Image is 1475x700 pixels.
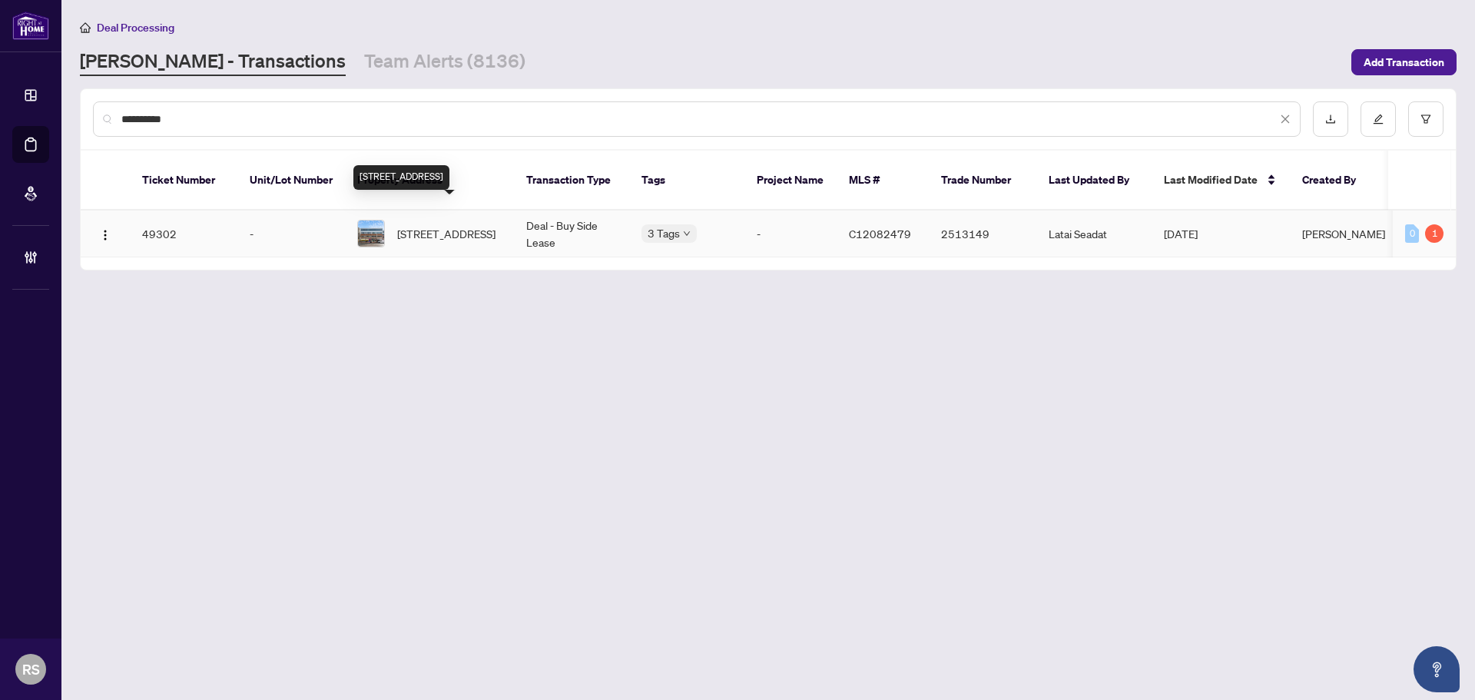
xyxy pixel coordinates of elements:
[683,230,691,237] span: down
[744,211,837,257] td: -
[12,12,49,40] img: logo
[514,211,629,257] td: Deal - Buy Side Lease
[1325,114,1336,124] span: download
[648,224,680,242] span: 3 Tags
[1036,211,1152,257] td: Latai Seadat
[849,227,911,241] span: C12082479
[1408,101,1444,137] button: filter
[237,151,345,211] th: Unit/Lot Number
[1313,101,1348,137] button: download
[1302,227,1385,241] span: [PERSON_NAME]
[929,211,1036,257] td: 2513149
[358,221,384,247] img: thumbnail-img
[514,151,629,211] th: Transaction Type
[1373,114,1384,124] span: edit
[364,48,525,76] a: Team Alerts (8136)
[130,211,237,257] td: 49302
[1364,50,1444,75] span: Add Transaction
[1414,646,1460,692] button: Open asap
[744,151,837,211] th: Project Name
[1152,151,1290,211] th: Last Modified Date
[1036,151,1152,211] th: Last Updated By
[1164,227,1198,241] span: [DATE]
[1361,101,1396,137] button: edit
[237,211,345,257] td: -
[929,151,1036,211] th: Trade Number
[80,22,91,33] span: home
[397,225,496,242] span: [STREET_ADDRESS]
[1280,114,1291,124] span: close
[1425,224,1444,243] div: 1
[1405,224,1419,243] div: 0
[1420,114,1431,124] span: filter
[837,151,929,211] th: MLS #
[629,151,744,211] th: Tags
[93,221,118,246] button: Logo
[99,229,111,241] img: Logo
[1164,171,1258,188] span: Last Modified Date
[22,659,40,680] span: RS
[353,165,449,190] div: [STREET_ADDRESS]
[130,151,237,211] th: Ticket Number
[345,151,514,211] th: Property Address
[1290,151,1382,211] th: Created By
[80,48,346,76] a: [PERSON_NAME] - Transactions
[97,21,174,35] span: Deal Processing
[1351,49,1457,75] button: Add Transaction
